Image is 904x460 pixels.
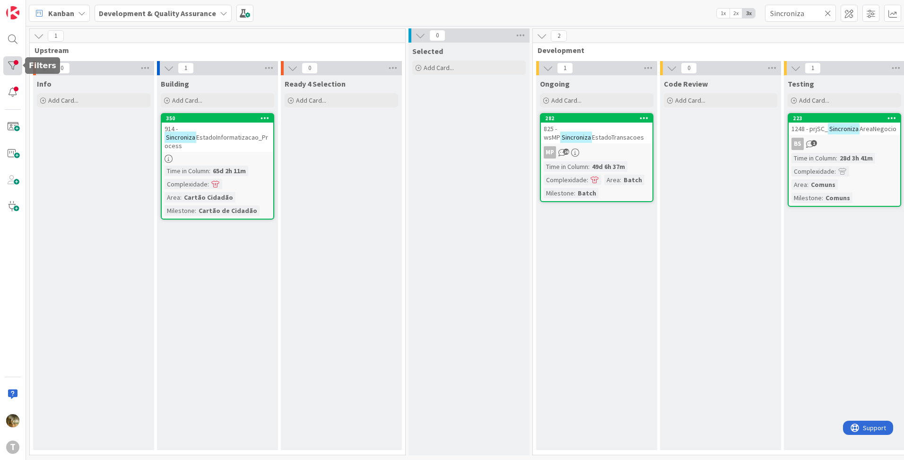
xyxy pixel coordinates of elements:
[791,179,807,190] div: Area
[180,192,182,203] span: :
[165,205,195,216] div: Milestone
[621,175,644,185] div: Batch
[604,175,620,185] div: Area
[791,138,804,150] div: BS
[285,79,346,88] span: Ready 4 Selection
[681,62,697,74] span: 0
[172,96,202,105] span: Add Card...
[789,138,900,150] div: BS
[791,124,828,133] span: 1248 - prjSC_
[557,62,573,74] span: 1
[808,179,838,190] div: Comuns
[620,175,621,185] span: :
[161,79,189,88] span: Building
[574,188,575,198] span: :
[587,175,588,185] span: :
[717,9,730,18] span: 1x
[560,132,592,142] mark: Sincroniza
[6,6,19,19] img: Visit kanbanzone.com
[540,79,570,88] span: Ongoing
[210,166,248,176] div: 65d 2h 11m
[540,113,653,202] a: 282825 - wsMPSincronizaEstadoTransacoesMPTime in Column:49d 6h 37mComplexidade:Area:BatchMileston...
[196,205,260,216] div: Cartão de Cidadão
[165,132,196,142] mark: Sincroniza
[836,153,837,163] span: :
[166,115,273,122] div: 350
[165,124,178,133] span: 914 -
[544,124,560,142] span: 825 - wsMP
[541,114,652,143] div: 282825 - wsMPSincronizaEstadoTransacoes
[209,166,210,176] span: :
[799,96,829,105] span: Add Card...
[208,179,209,189] span: :
[551,30,567,42] span: 2
[742,9,755,18] span: 3x
[563,149,569,155] span: 28
[837,153,875,163] div: 28d 3h 41m
[791,166,834,177] div: Complexidade
[791,193,822,203] div: Milestone
[424,63,454,72] span: Add Card...
[822,193,823,203] span: :
[6,414,19,427] img: JC
[765,5,836,22] input: Quick Filter...
[544,175,587,185] div: Complexidade
[730,9,742,18] span: 2x
[544,188,574,198] div: Milestone
[178,62,194,74] span: 1
[789,114,900,123] div: 223
[6,441,19,454] div: T
[544,146,556,159] div: MP
[54,62,70,74] span: 0
[182,192,235,203] div: Cartão Cidadão
[162,114,273,152] div: 350914 -SincronizaEstadoInformatizacao_Process
[302,62,318,74] span: 0
[165,179,208,189] div: Complexidade
[99,9,216,18] b: Development & Quality Assurance
[788,79,814,88] span: Testing
[165,133,268,150] span: EstadoInformatizacao_Process
[162,114,273,123] div: 350
[789,114,900,135] div: 2231248 - prjSC_SincronizaAreaNegocio
[48,30,64,42] span: 1
[165,192,180,203] div: Area
[412,46,443,56] span: Selected
[828,123,860,134] mark: Sincroniza
[592,133,644,142] span: EstadoTransacoes
[793,115,900,122] div: 223
[575,188,599,198] div: Batch
[165,166,209,176] div: Time in Column
[541,146,652,159] div: MP
[811,140,817,146] span: 1
[20,1,43,13] span: Support
[48,96,78,105] span: Add Card...
[807,179,808,190] span: :
[35,45,393,55] span: Upstream
[791,153,836,163] div: Time in Column
[429,30,445,41] span: 0
[823,193,852,203] div: Comuns
[48,8,74,19] span: Kanban
[588,161,590,172] span: :
[590,161,627,172] div: 49d 6h 37m
[161,113,274,220] a: 350914 -SincronizaEstadoInformatizacao_ProcessTime in Column:65d 2h 11mComplexidade:Area:Cartão C...
[834,166,836,177] span: :
[860,124,896,133] span: AreaNegocio
[551,96,582,105] span: Add Card...
[675,96,705,105] span: Add Card...
[296,96,326,105] span: Add Card...
[195,205,196,216] span: :
[805,62,821,74] span: 1
[545,115,652,122] div: 282
[29,61,56,70] h5: Filters
[544,161,588,172] div: Time in Column
[37,79,52,88] span: Info
[541,114,652,123] div: 282
[788,113,901,207] a: 2231248 - prjSC_SincronizaAreaNegocioBSTime in Column:28d 3h 41mComplexidade:Area:ComunsMilestone...
[664,79,708,88] span: Code Review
